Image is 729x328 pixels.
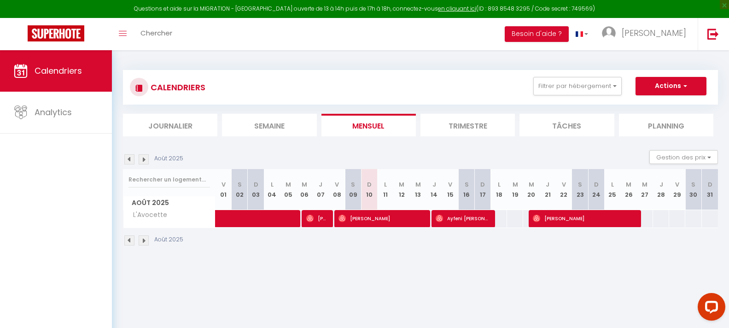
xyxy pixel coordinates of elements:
abbr: M [626,180,631,189]
th: 19 [507,169,523,210]
th: 10 [361,169,377,210]
th: 03 [248,169,264,210]
abbr: M [302,180,307,189]
abbr: V [675,180,679,189]
abbr: S [465,180,469,189]
span: [PERSON_NAME] [306,210,328,227]
li: Semaine [222,114,316,136]
abbr: L [611,180,614,189]
abbr: S [351,180,355,189]
abbr: J [659,180,663,189]
h3: CALENDRIERS [148,77,205,98]
th: 18 [491,169,507,210]
th: 27 [637,169,653,210]
th: 01 [216,169,232,210]
a: en cliquant ici [438,5,476,12]
th: 14 [426,169,442,210]
th: 15 [442,169,458,210]
span: Ayfeni [PERSON_NAME] [PERSON_NAME] [PERSON_NAME] [436,210,490,227]
span: [PERSON_NAME] [622,27,686,39]
abbr: J [432,180,436,189]
abbr: V [448,180,452,189]
abbr: L [271,180,274,189]
iframe: LiveChat chat widget [690,289,729,328]
th: 21 [540,169,556,210]
th: 13 [410,169,426,210]
span: Analytics [35,106,72,118]
abbr: J [546,180,549,189]
th: 31 [702,169,718,210]
th: 04 [264,169,280,210]
th: 12 [394,169,410,210]
span: Août 2025 [123,196,215,210]
abbr: M [399,180,404,189]
button: Gestion des prix [649,150,718,164]
a: ... [PERSON_NAME] [595,18,698,50]
button: Besoin d'aide ? [505,26,569,42]
th: 16 [459,169,475,210]
li: Trimestre [420,114,515,136]
th: 30 [685,169,701,210]
th: 09 [345,169,361,210]
abbr: D [254,180,258,189]
span: [PERSON_NAME] [533,210,635,227]
abbr: V [562,180,566,189]
abbr: S [691,180,695,189]
abbr: S [578,180,582,189]
input: Rechercher un logement... [128,171,210,188]
abbr: V [222,180,226,189]
abbr: M [642,180,647,189]
th: 23 [572,169,588,210]
img: logout [707,28,719,40]
abbr: V [335,180,339,189]
span: [PERSON_NAME] [338,210,425,227]
th: 11 [378,169,394,210]
span: Chercher [140,28,172,38]
abbr: M [529,180,534,189]
th: 08 [329,169,345,210]
a: Chercher [134,18,179,50]
img: ... [602,26,616,40]
button: Filtrer par hébergement [533,77,622,95]
abbr: M [415,180,421,189]
abbr: D [708,180,712,189]
th: 05 [280,169,296,210]
li: Tâches [519,114,614,136]
th: 29 [669,169,685,210]
span: L'Avocette [125,210,169,220]
li: Journalier [123,114,217,136]
th: 20 [523,169,539,210]
th: 22 [556,169,572,210]
button: Actions [636,77,706,95]
th: 25 [604,169,620,210]
abbr: J [319,180,322,189]
span: Calendriers [35,65,82,76]
abbr: D [594,180,599,189]
th: 28 [653,169,669,210]
th: 06 [297,169,313,210]
abbr: L [498,180,501,189]
li: Planning [619,114,713,136]
img: Super Booking [28,25,84,41]
abbr: D [367,180,372,189]
p: Août 2025 [154,235,183,244]
abbr: M [286,180,291,189]
abbr: L [384,180,387,189]
th: 24 [588,169,604,210]
abbr: D [480,180,485,189]
abbr: S [238,180,242,189]
p: Août 2025 [154,154,183,163]
th: 26 [621,169,637,210]
abbr: M [513,180,518,189]
li: Mensuel [321,114,416,136]
th: 17 [475,169,491,210]
th: 07 [313,169,329,210]
th: 02 [232,169,248,210]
